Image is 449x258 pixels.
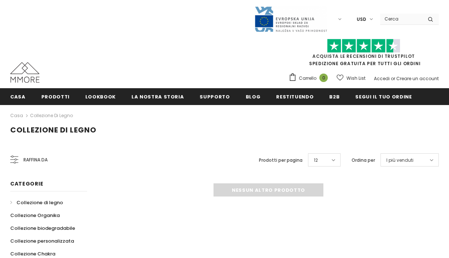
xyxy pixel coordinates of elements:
[131,88,184,105] a: La nostra storia
[10,62,40,83] img: Casi MMORE
[289,42,439,67] span: SPEDIZIONE GRATUITA PER TUTTI GLI ORDINI
[259,157,303,164] label: Prodotti per pagina
[10,209,60,222] a: Collezione Organika
[346,75,365,82] span: Wish List
[10,222,75,235] a: Collezione biodegradabile
[10,93,26,100] span: Casa
[30,112,73,119] a: Collezione di legno
[10,125,96,135] span: Collezione di legno
[327,39,400,53] img: Fidati di Pilot Stars
[352,157,375,164] label: Ordina per
[10,235,74,247] a: Collezione personalizzata
[254,16,327,22] a: Javni Razpis
[10,196,63,209] a: Collezione di legno
[10,212,60,219] span: Collezione Organika
[10,225,75,232] span: Collezione biodegradabile
[299,75,316,82] span: Carrello
[16,199,63,206] span: Collezione di legno
[355,88,412,105] a: Segui il tuo ordine
[355,93,412,100] span: Segui il tuo ordine
[396,75,439,82] a: Creare un account
[380,14,422,24] input: Search Site
[41,88,70,105] a: Prodotti
[10,250,55,257] span: Collezione Chakra
[276,93,313,100] span: Restituendo
[246,88,261,105] a: Blog
[374,75,390,82] a: Accedi
[357,16,366,23] span: USD
[41,93,70,100] span: Prodotti
[329,93,339,100] span: B2B
[386,157,413,164] span: I più venduti
[319,74,328,82] span: 0
[23,156,48,164] span: Raffina da
[337,72,365,85] a: Wish List
[200,93,230,100] span: supporto
[391,75,395,82] span: or
[276,88,313,105] a: Restituendo
[10,88,26,105] a: Casa
[85,88,116,105] a: Lookbook
[254,6,327,33] img: Javni Razpis
[200,88,230,105] a: supporto
[85,93,116,100] span: Lookbook
[289,73,331,84] a: Carrello 0
[10,111,23,120] a: Casa
[10,180,43,187] span: Categorie
[10,238,74,244] span: Collezione personalizzata
[314,157,318,164] span: 12
[131,93,184,100] span: La nostra storia
[329,88,339,105] a: B2B
[246,93,261,100] span: Blog
[312,53,415,59] a: Acquista le recensioni di TrustPilot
